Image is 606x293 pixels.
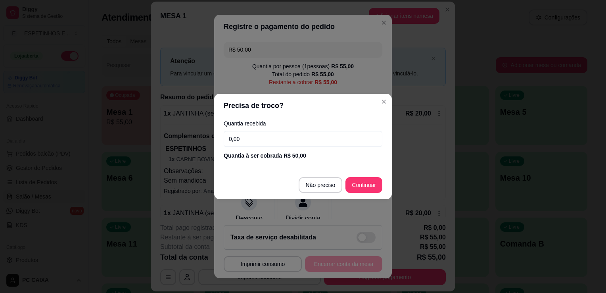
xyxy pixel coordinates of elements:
[299,177,343,193] button: Não preciso
[345,177,382,193] button: Continuar
[224,152,382,160] div: Quantia à ser cobrada R$ 50,00
[214,94,392,118] header: Precisa de troco?
[378,95,390,108] button: Close
[224,121,382,126] label: Quantia recebida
